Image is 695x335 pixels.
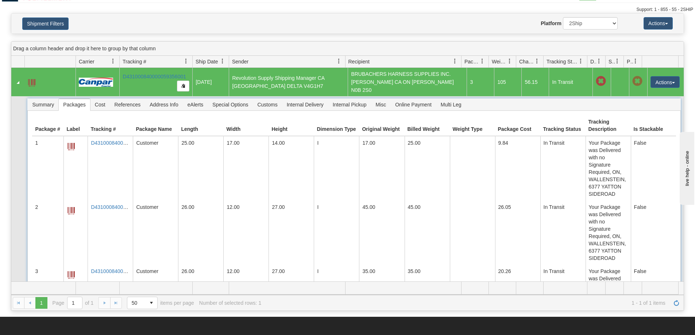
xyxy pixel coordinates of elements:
[593,55,605,67] a: Delivery Status filter column settings
[67,139,75,153] a: Label
[631,200,676,265] td: False
[32,265,63,329] td: 3
[59,99,90,110] span: Packages
[503,55,516,67] a: Weight filter column settings
[494,68,521,96] td: 105
[63,115,88,136] th: Label
[359,265,404,329] td: 35.00
[22,17,69,30] button: Shipment Filters
[127,297,194,309] span: items per page
[133,115,178,136] th: Package Name
[35,297,47,309] span: Page 1
[650,76,680,88] button: Actions
[192,68,229,96] td: [DATE]
[91,140,154,146] a: D431000840000059356001
[269,200,314,265] td: 27.00
[541,20,561,27] label: Platform
[464,58,480,65] span: Packages
[67,203,75,217] a: Label
[519,58,534,65] span: Charge
[547,58,578,65] span: Tracking Status
[91,204,154,210] a: D431000840000059356002
[540,115,586,136] th: Tracking Status
[436,99,466,110] span: Multi Leg
[132,299,141,307] span: 50
[609,58,615,65] span: Shipment Issues
[391,99,436,110] span: Online Payment
[314,265,359,329] td: I
[495,265,540,329] td: 20.26
[216,55,229,67] a: Ship Date filter column settings
[90,99,110,110] span: Cost
[631,136,676,200] td: False
[91,268,154,274] a: D431000840000059356003
[611,55,623,67] a: Shipment Issues filter column settings
[88,115,133,136] th: Tracking #
[133,136,178,200] td: Customer
[359,115,404,136] th: Original Weight
[53,297,94,309] span: Page of 1
[180,55,192,67] a: Tracking # filter column settings
[28,76,35,87] a: Label
[146,297,157,309] span: select
[449,55,461,67] a: Recipient filter column settings
[627,58,633,65] span: Pickup Status
[223,115,269,136] th: Width
[133,265,178,329] td: Customer
[631,265,676,329] td: False
[123,58,146,65] span: Tracking #
[314,136,359,200] td: I
[540,136,586,200] td: In Transit
[269,115,314,136] th: Height
[671,297,682,309] a: Refresh
[32,136,63,200] td: 1
[269,265,314,329] td: 27.00
[359,200,404,265] td: 45.00
[232,58,248,65] span: Sender
[586,200,631,265] td: Your Package was Delivered with no Signature Required, ON, WALLENSTEIN, 6377 YATTON SIDEROAD
[123,74,186,79] a: D431000840000059356001
[495,115,540,136] th: Package Cost
[328,99,371,110] span: Internal Pickup
[405,136,450,200] td: 25.00
[521,68,549,96] td: 56.15
[495,136,540,200] td: 9.84
[229,68,348,96] td: Revolution Supply Shipping Manager CA [GEOGRAPHIC_DATA] DELTA V4G1H7
[208,99,252,110] span: Special Options
[133,200,178,265] td: Customer
[540,200,586,265] td: In Transit
[178,115,223,136] th: Length
[223,136,269,200] td: 17.00
[348,58,370,65] span: Recipient
[266,300,665,306] span: 1 - 1 of 1 items
[282,99,328,110] span: Internal Delivery
[178,200,223,265] td: 26.00
[79,58,94,65] span: Carrier
[632,76,642,86] span: Pickup Not Assigned
[178,265,223,329] td: 26.00
[110,99,145,110] span: References
[405,200,450,265] td: 45.00
[540,265,586,329] td: In Transit
[223,265,269,329] td: 12.00
[269,136,314,200] td: 14.00
[678,130,694,204] iframe: chat widget
[629,55,642,67] a: Pickup Status filter column settings
[590,58,596,65] span: Delivery Status
[371,99,390,110] span: Misc
[11,42,684,56] div: grid grouping header
[32,115,63,136] th: Package #
[348,68,467,96] td: BRUBACHERS HARNESS SUPPLIES INC. [PERSON_NAME] CA ON [PERSON_NAME] N0B 2S0
[314,115,359,136] th: Dimension Type
[253,99,282,110] span: Customs
[586,136,631,200] td: Your Package was Delivered with no Signature Required, ON, WALLENSTEIN, 6377 YATTON SIDEROAD
[631,115,676,136] th: Is Stackable
[79,78,113,87] img: 14 - Canpar
[2,7,693,13] div: Support: 1 - 855 - 55 - 2SHIP
[145,99,183,110] span: Address Info
[575,55,587,67] a: Tracking Status filter column settings
[183,99,208,110] span: eAlerts
[596,76,606,86] span: Late
[467,68,494,96] td: 3
[495,200,540,265] td: 26.05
